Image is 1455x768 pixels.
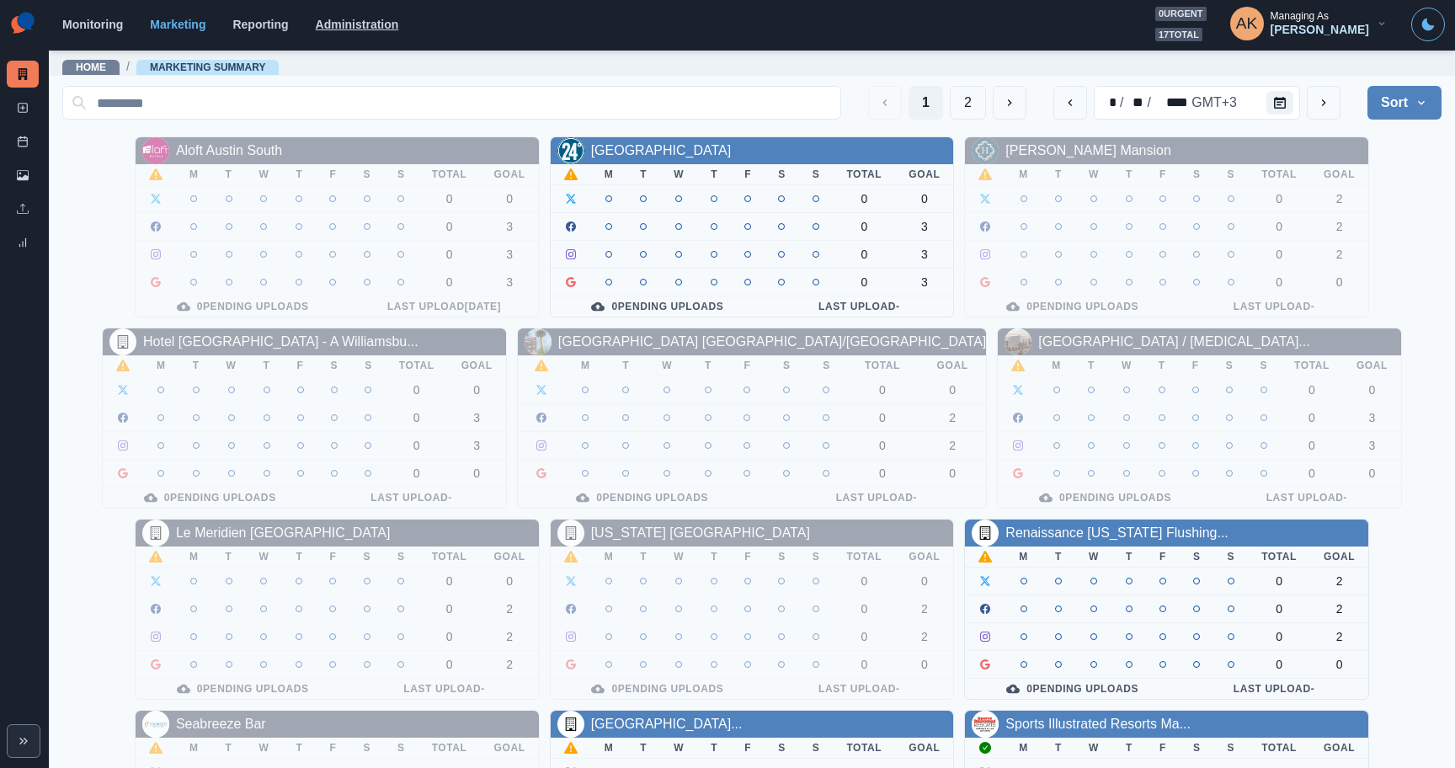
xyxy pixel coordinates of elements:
[1281,355,1343,376] th: Total
[1294,439,1330,452] div: 0
[1108,355,1145,376] th: W
[494,220,525,233] div: 3
[143,334,418,349] a: Hotel [GEOGRAPHIC_DATA] - A Williamsbu...
[1155,28,1202,42] span: 17 total
[349,738,384,759] th: S
[7,94,39,121] a: New Post
[846,275,882,289] div: 0
[150,18,205,31] a: Marketing
[765,547,799,568] th: S
[1042,738,1075,759] th: T
[860,411,905,424] div: 0
[846,192,882,205] div: 0
[418,164,481,185] th: Total
[557,520,584,547] img: 108937144760277
[1098,93,1239,113] div: Date
[384,738,418,759] th: S
[494,248,525,261] div: 3
[1075,738,1112,759] th: W
[591,738,627,759] th: M
[626,547,660,568] th: T
[1214,547,1249,568] th: S
[246,738,283,759] th: W
[1294,411,1330,424] div: 0
[591,143,732,157] a: [GEOGRAPHIC_DATA]
[461,467,493,480] div: 0
[932,411,973,424] div: 2
[1112,738,1146,759] th: T
[1261,574,1297,588] div: 0
[1074,355,1108,376] th: T
[1005,143,1171,157] a: [PERSON_NAME] Mansion
[1271,23,1369,37] div: [PERSON_NAME]
[846,602,882,616] div: 0
[399,383,434,397] div: 0
[531,491,754,504] div: 0 Pending Uploads
[1261,602,1297,616] div: 0
[1145,355,1179,376] th: T
[972,137,999,164] img: 107633588288
[1217,7,1401,40] button: Managing As[PERSON_NAME]
[62,18,123,31] a: Monitoring
[1005,525,1228,540] a: Renaissance [US_STATE] Flushing...
[807,355,846,376] th: S
[1310,738,1368,759] th: Goal
[909,86,943,120] button: Page 1
[799,738,834,759] th: S
[860,467,905,480] div: 0
[1180,738,1214,759] th: S
[1005,717,1191,731] a: Sports Illustrated Resorts Ma...
[591,164,627,185] th: M
[565,355,607,376] th: M
[7,61,39,88] a: Marketing Summary
[1098,93,1118,113] div: month
[351,355,386,376] th: S
[363,682,525,696] div: Last Upload -
[246,547,283,568] th: W
[331,491,493,504] div: Last Upload -
[860,383,905,397] div: 0
[1261,658,1297,671] div: 0
[833,738,895,759] th: Total
[126,58,130,76] span: /
[212,547,246,568] th: T
[432,248,467,261] div: 0
[932,467,973,480] div: 0
[282,547,316,568] th: T
[591,717,743,731] a: [GEOGRAPHIC_DATA]...
[557,137,584,164] img: 190785077925312
[1294,383,1330,397] div: 0
[481,547,539,568] th: Goal
[7,195,39,222] a: Uploads
[418,547,481,568] th: Total
[799,164,834,185] th: S
[778,300,940,313] div: Last Upload -
[972,520,999,547] img: default-building-icon.png
[846,574,882,588] div: 0
[909,248,940,261] div: 3
[384,164,418,185] th: S
[76,61,106,73] a: Home
[833,164,895,185] th: Total
[1226,491,1388,504] div: Last Upload -
[765,164,799,185] th: S
[432,602,467,616] div: 0
[316,164,349,185] th: F
[432,574,467,588] div: 0
[909,192,940,205] div: 0
[176,164,212,185] th: M
[993,86,1026,120] button: Next Media
[399,411,434,424] div: 0
[494,275,525,289] div: 3
[1005,164,1042,185] th: M
[212,738,246,759] th: T
[626,738,660,759] th: T
[932,383,973,397] div: 0
[1356,411,1388,424] div: 3
[1367,86,1442,120] button: Sort
[972,711,999,738] img: 589986037527312
[846,355,919,376] th: Total
[316,547,349,568] th: F
[1324,658,1355,671] div: 0
[1118,93,1125,113] div: /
